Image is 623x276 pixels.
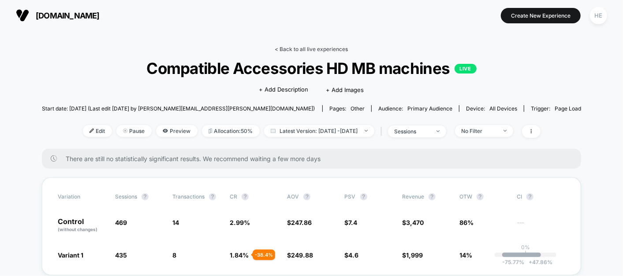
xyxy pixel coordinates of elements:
span: $ [345,219,358,226]
p: LIVE [455,64,477,74]
span: Allocation: 50% [202,125,260,137]
span: 14% [459,251,472,259]
span: Pause [116,125,152,137]
span: 435 [115,251,127,259]
div: Trigger: [531,105,581,112]
span: CI [517,193,565,200]
img: edit [90,129,94,133]
span: | [379,125,388,138]
span: PSV [345,193,356,200]
button: ? [429,193,436,200]
button: ? [142,193,149,200]
span: (without changes) [58,227,97,232]
span: $ [402,251,423,259]
span: 8 [172,251,176,259]
span: all devices [489,105,517,112]
span: 3,470 [406,219,424,226]
span: AOV [287,193,299,200]
span: 14 [172,219,179,226]
span: $ [287,251,313,259]
span: Primary Audience [407,105,452,112]
span: Variation [58,193,106,200]
span: $ [345,251,359,259]
div: Pages: [329,105,365,112]
span: Variant 1 [58,251,83,259]
img: end [504,130,507,132]
span: There are still no statistically significant results. We recommend waiting a few more days [66,155,564,162]
span: Sessions [115,193,137,200]
span: 1,999 [406,251,423,259]
span: OTW [459,193,508,200]
span: Latest Version: [DATE] - [DATE] [264,125,374,137]
span: Preview [156,125,198,137]
img: end [436,130,440,132]
button: ? [242,193,249,200]
span: 249.88 [291,251,313,259]
span: 86% [459,219,474,226]
span: 7.4 [349,219,358,226]
button: ? [526,193,533,200]
span: 4.6 [349,251,359,259]
button: ? [477,193,484,200]
span: + [529,259,532,265]
div: Audience: [378,105,452,112]
button: ? [209,193,216,200]
button: [DOMAIN_NAME] [13,8,102,22]
button: HE [587,7,610,25]
span: Edit [83,125,112,137]
span: Start date: [DATE] (Last edit [DATE] by [PERSON_NAME][EMAIL_ADDRESS][PERSON_NAME][DOMAIN_NAME]) [42,105,315,112]
span: Device: [459,105,524,112]
div: No Filter [462,128,497,134]
button: Create New Experience [501,8,581,23]
span: [DOMAIN_NAME] [36,11,100,20]
div: HE [590,7,607,24]
p: | [525,250,526,257]
span: 1.84 % [230,251,249,259]
div: - 38.4 % [253,250,275,260]
span: --- [517,220,565,233]
button: ? [360,193,367,200]
span: -75.77 % [502,259,524,265]
img: calendar [271,129,276,133]
img: end [123,129,127,133]
span: + Add Description [259,85,309,94]
span: 247.86 [291,219,312,226]
img: rebalance [209,129,212,133]
span: Revenue [402,193,424,200]
span: $ [402,219,424,226]
img: end [365,130,368,132]
p: 0% [521,244,530,250]
span: Page Load [555,105,581,112]
span: 47.86 % [524,259,552,265]
span: Transactions [172,193,205,200]
span: $ [287,219,312,226]
div: sessions [395,128,430,135]
span: other [351,105,365,112]
button: ? [303,193,310,200]
span: Compatible Accessories HD MB machines [69,59,554,77]
span: CR [230,193,237,200]
p: Control [58,218,106,233]
a: < Back to all live experiences [275,46,348,52]
span: 469 [115,219,127,226]
span: 2.99 % [230,219,250,226]
img: Visually logo [16,9,29,22]
span: + Add Images [326,86,364,93]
